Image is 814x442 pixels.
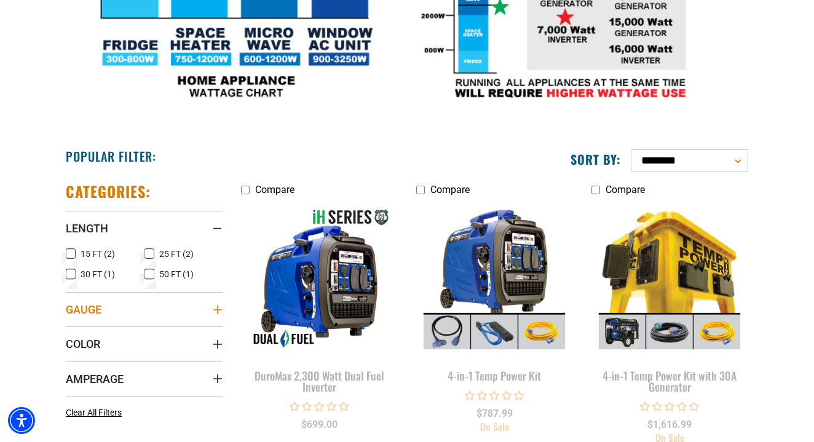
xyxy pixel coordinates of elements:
img: 4-in-1 Temp Power Kit [417,208,572,349]
span: Clear All Filters [66,408,122,417]
span: 15 FT (2) [81,250,115,258]
div: Accessibility Menu [8,407,35,434]
span: Compare [255,184,294,195]
h2: Popular Filter: [66,148,156,164]
summary: Color [66,326,223,361]
h2: Categories: [66,182,151,201]
span: 25 FT (2) [159,250,194,258]
a: 4-in-1 Temp Power Kit 4-in-1 Temp Power Kit [416,202,573,389]
img: 4-in-1 Temp Power Kit with 30A Generator [592,208,747,349]
span: Compare [606,184,645,195]
summary: Amperage [66,361,223,396]
span: Color [66,337,100,351]
span: 50 FT (1) [159,270,194,278]
summary: Length [66,211,223,245]
a: 4-in-1 Temp Power Kit with 30A Generator 4-in-1 Temp Power Kit with 30A Generator [591,202,748,400]
span: Length [66,221,108,235]
span: Amperage [66,372,124,386]
a: DuroMax 2,300 Watt Dual Fuel Inverter DuroMax 2,300 Watt Dual Fuel Inverter [241,202,398,400]
span: 30 FT (1) [81,270,115,278]
span: Gauge [66,302,101,317]
a: Clear All Filters [66,406,127,419]
span: Compare [430,184,470,195]
summary: Gauge [66,292,223,326]
img: DuroMax 2,300 Watt Dual Fuel Inverter [242,208,397,349]
label: Sort by: [571,151,621,167]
